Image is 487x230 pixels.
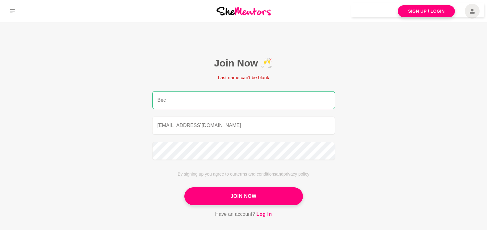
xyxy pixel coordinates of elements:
[152,171,335,177] p: By signing up you agree to our and
[152,91,335,109] input: Name
[152,210,335,218] p: Have an account?
[236,172,276,177] span: terms and conditions
[184,74,303,81] p: Last name can't be blank
[216,7,271,15] img: She Mentors Logo
[184,187,303,205] button: Join Now
[152,57,335,69] h2: Join Now 🥂
[256,210,272,218] a: Log In
[283,172,309,177] span: privacy policy
[152,117,335,134] input: Email address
